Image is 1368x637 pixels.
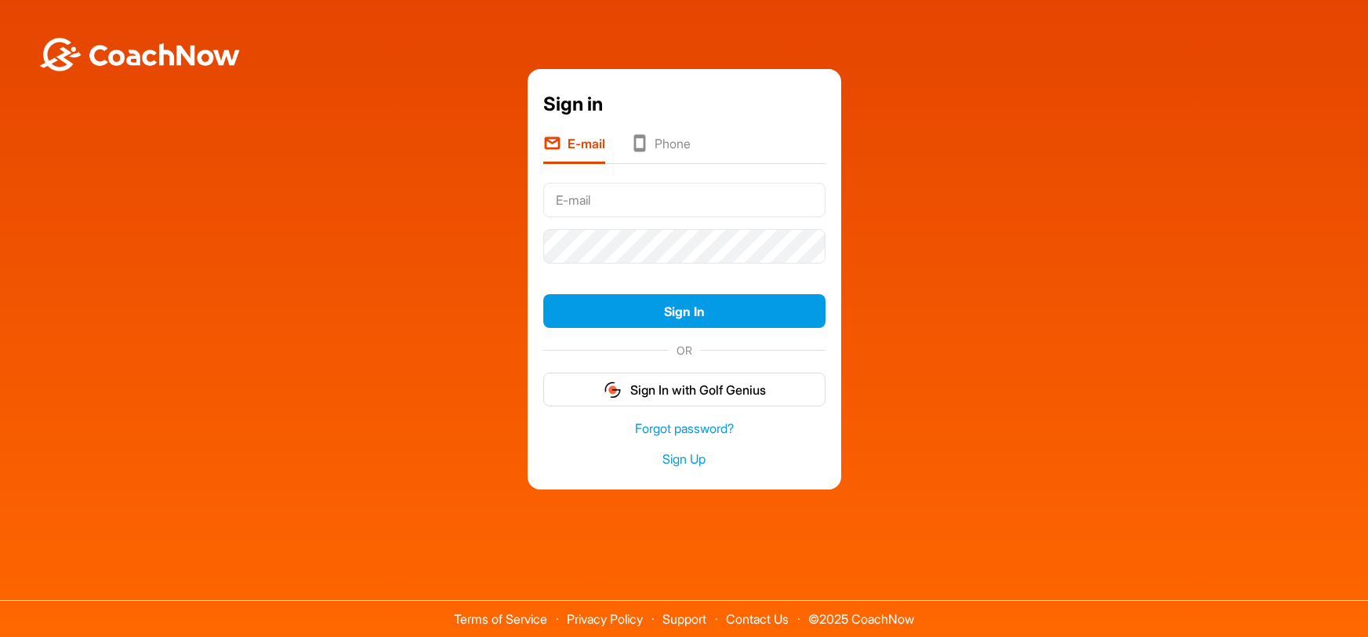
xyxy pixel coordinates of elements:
span: © 2025 CoachNow [800,601,922,625]
a: Contact Us [726,611,789,627]
span: OR [669,342,700,359]
a: Terms of Service [454,611,547,627]
div: Sign in [543,90,826,118]
img: gg_logo [603,380,622,399]
a: Support [662,611,706,627]
button: Sign In with Golf Genius [543,373,826,406]
a: Privacy Policy [567,611,643,627]
input: E-mail [543,183,826,217]
img: BwLJSsUCoWCh5upNqxVrqldRgqLPVwmV24tXu5FoVAoFEpwwqQ3VIfuoInZCoVCoTD4vwADAC3ZFMkVEQFDAAAAAElFTkSuQmCC [38,38,241,71]
a: Sign Up [543,450,826,468]
button: Sign In [543,294,826,328]
li: E-mail [543,134,605,164]
a: Forgot password? [543,420,826,438]
li: Phone [630,134,691,164]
